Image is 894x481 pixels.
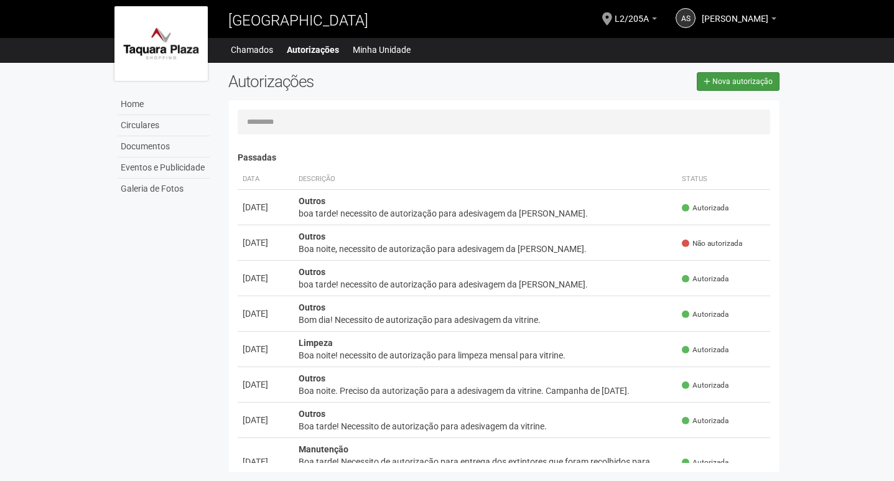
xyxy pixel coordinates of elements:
[299,302,325,312] strong: Outros
[118,157,210,179] a: Eventos e Publicidade
[299,420,673,432] div: Boa tarde! Necessito de autorização para adesivagem da vitrine.
[243,272,289,284] div: [DATE]
[299,278,673,291] div: boa tarde! necessito de autorização para adesivagem da [PERSON_NAME].
[243,343,289,355] div: [DATE]
[118,179,210,199] a: Galeria de Fotos
[299,314,673,326] div: Bom dia! Necessito de autorização para adesivagem da vitrine.
[299,349,673,362] div: Boa noite! necessito de autorização para limpeza mensal para vitrine.
[238,153,771,162] h4: Passadas
[294,169,677,190] th: Descrição
[682,380,729,391] span: Autorizada
[299,338,333,348] strong: Limpeza
[299,409,325,419] strong: Outros
[243,307,289,320] div: [DATE]
[299,196,325,206] strong: Outros
[299,444,348,454] strong: Manutenção
[697,72,780,91] a: Nova autorização
[353,41,411,58] a: Minha Unidade
[615,2,649,24] span: L2/205A
[243,455,289,468] div: [DATE]
[682,416,729,426] span: Autorizada
[682,238,742,249] span: Não autorizada
[702,16,776,26] a: [PERSON_NAME]
[299,231,325,241] strong: Outros
[299,385,673,397] div: Boa noite. Preciso da autorização para a adesivagem da vitrine. Campanha de [DATE].
[228,12,368,29] span: [GEOGRAPHIC_DATA]
[243,201,289,213] div: [DATE]
[677,169,770,190] th: Status
[299,373,325,383] strong: Outros
[712,77,773,86] span: Nova autorização
[682,309,729,320] span: Autorizada
[676,8,696,28] a: AS
[287,41,339,58] a: Autorizações
[299,207,673,220] div: boa tarde! necessito de autorização para adesivagem da [PERSON_NAME].
[702,2,768,24] span: Aline Salvino Claro Almeida
[615,16,657,26] a: L2/205A
[118,136,210,157] a: Documentos
[228,72,495,91] h2: Autorizações
[682,274,729,284] span: Autorizada
[682,457,729,468] span: Autorizada
[299,455,673,480] div: Boa tarde! Necessito de autorização para entrega dos extintores que foram recolhidos para manuten...
[682,203,729,213] span: Autorizada
[231,41,273,58] a: Chamados
[243,378,289,391] div: [DATE]
[118,115,210,136] a: Circulares
[299,267,325,277] strong: Outros
[114,6,208,81] img: logo.jpg
[243,414,289,426] div: [DATE]
[118,94,210,115] a: Home
[299,243,673,255] div: Boa noite, necessito de autorização para adesivagem da [PERSON_NAME].
[682,345,729,355] span: Autorizada
[238,169,294,190] th: Data
[243,236,289,249] div: [DATE]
